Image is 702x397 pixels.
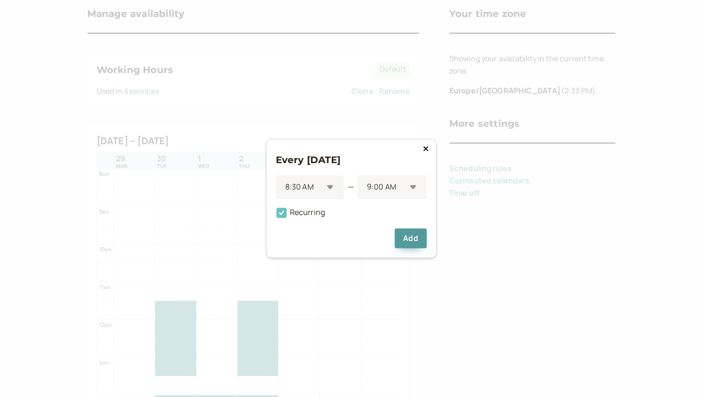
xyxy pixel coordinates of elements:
[276,152,427,167] h3: Every [DATE]
[655,352,702,397] iframe: Chat Widget
[395,229,426,248] button: Add
[347,181,353,193] div: —
[276,207,325,218] span: Recurring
